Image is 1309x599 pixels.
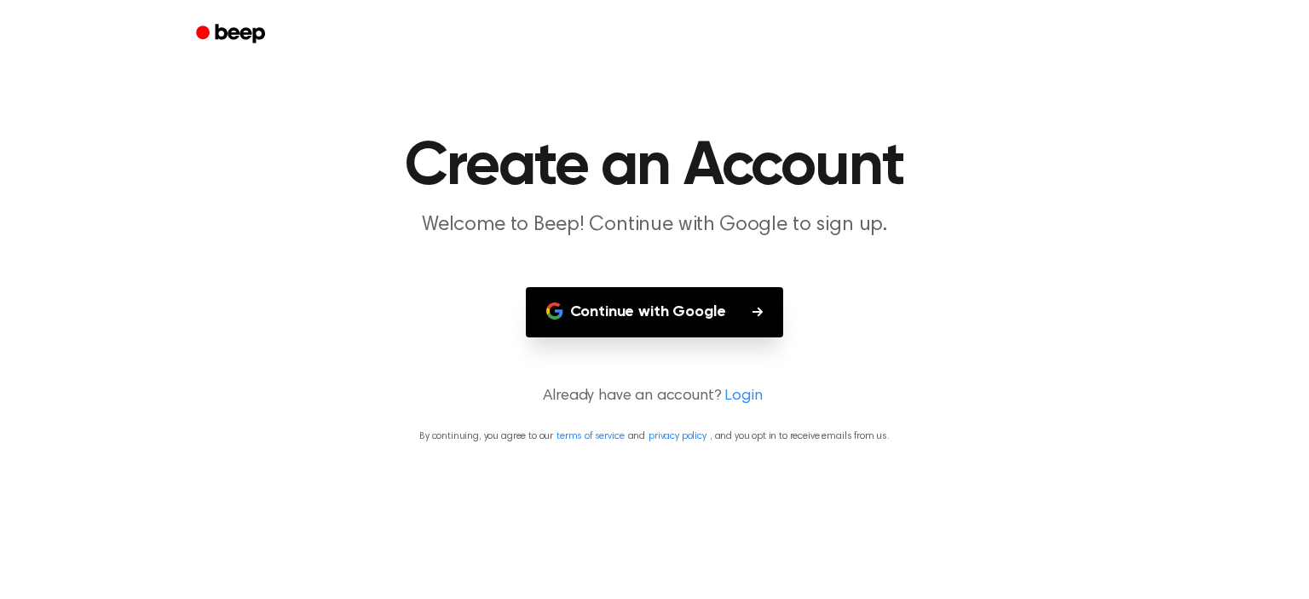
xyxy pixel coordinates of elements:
a: Login [724,385,762,408]
a: privacy policy [649,431,706,441]
p: Already have an account? [20,385,1289,408]
a: terms of service [556,431,624,441]
h1: Create an Account [218,136,1091,198]
a: Beep [184,18,280,51]
button: Continue with Google [526,287,784,337]
p: Welcome to Beep! Continue with Google to sign up. [327,211,982,239]
p: By continuing, you agree to our and , and you opt in to receive emails from us. [20,429,1289,444]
